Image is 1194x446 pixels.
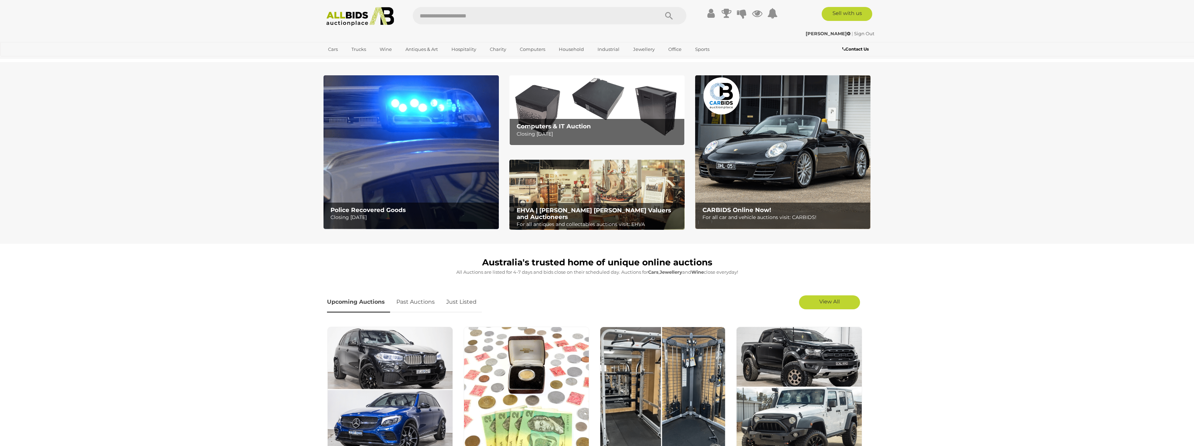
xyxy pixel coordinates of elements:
img: CARBIDS Online Now! [695,75,870,229]
a: View All [799,295,860,309]
a: CARBIDS Online Now! CARBIDS Online Now! For all car and vehicle auctions visit: CARBIDS! [695,75,870,229]
button: Search [652,7,686,24]
a: Wine [375,44,396,55]
a: [GEOGRAPHIC_DATA] [324,55,382,67]
a: Office [664,44,686,55]
a: Upcoming Auctions [327,292,390,312]
b: CARBIDS Online Now! [702,206,771,213]
strong: Jewellery [660,269,682,275]
p: Closing [DATE] [330,213,495,222]
p: All Auctions are listed for 4-7 days and bids close on their scheduled day. Auctions for , and cl... [327,268,867,276]
img: Computers & IT Auction [509,75,685,145]
a: Sell with us [822,7,872,21]
strong: Wine [691,269,704,275]
a: Trucks [347,44,371,55]
p: Closing [DATE] [517,130,681,138]
a: Past Auctions [391,292,440,312]
span: View All [819,298,840,305]
a: Jewellery [629,44,659,55]
p: For all antiques and collectables auctions visit: EHVA [517,220,681,229]
b: Contact Us [842,46,869,52]
a: Sign Out [854,31,874,36]
a: Computers & IT Auction Computers & IT Auction Closing [DATE] [509,75,685,145]
img: EHVA | Evans Hastings Valuers and Auctioneers [509,160,685,230]
img: Allbids.com.au [322,7,398,26]
a: Sports [691,44,714,55]
a: Industrial [593,44,624,55]
p: For all car and vehicle auctions visit: CARBIDS! [702,213,867,222]
img: Police Recovered Goods [324,75,499,229]
a: Contact Us [842,45,870,53]
a: EHVA | Evans Hastings Valuers and Auctioneers EHVA | [PERSON_NAME] [PERSON_NAME] Valuers and Auct... [509,160,685,230]
strong: Cars [648,269,659,275]
b: EHVA | [PERSON_NAME] [PERSON_NAME] Valuers and Auctioneers [517,207,671,220]
a: Hospitality [447,44,481,55]
b: Computers & IT Auction [517,123,591,130]
a: Cars [324,44,342,55]
a: Charity [485,44,511,55]
span: | [852,31,853,36]
strong: [PERSON_NAME] [806,31,851,36]
a: [PERSON_NAME] [806,31,852,36]
a: Police Recovered Goods Police Recovered Goods Closing [DATE] [324,75,499,229]
a: Household [554,44,588,55]
a: Just Listed [441,292,482,312]
a: Antiques & Art [401,44,442,55]
b: Police Recovered Goods [330,206,406,213]
a: Computers [515,44,550,55]
h1: Australia's trusted home of unique online auctions [327,258,867,267]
